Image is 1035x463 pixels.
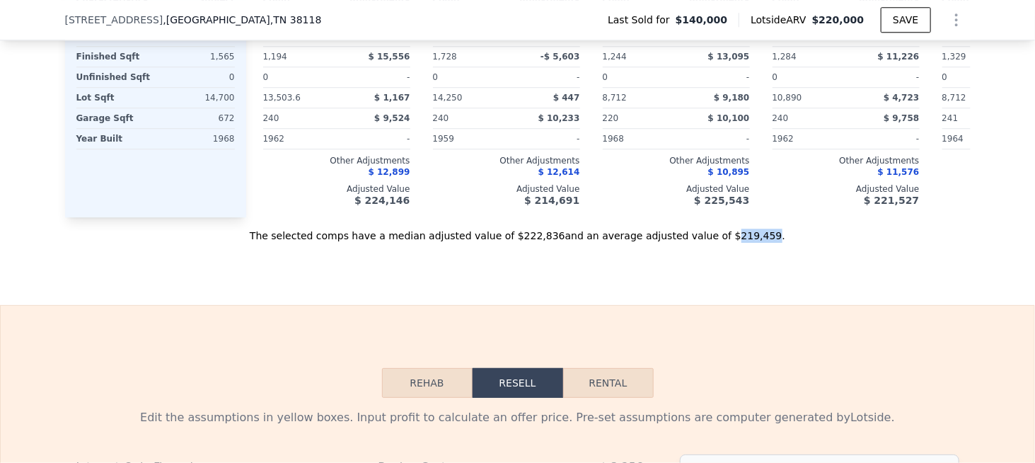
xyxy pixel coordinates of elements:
span: $ 11,576 [878,167,920,177]
span: $ 12,614 [538,167,580,177]
div: - [679,67,750,87]
span: $ 10,100 [708,113,750,123]
span: 0 [942,72,948,82]
span: , [GEOGRAPHIC_DATA] [163,13,321,27]
div: 1964 [942,129,1013,149]
span: $ 225,543 [694,195,749,206]
span: 1,244 [603,52,627,62]
div: - [849,129,920,149]
span: $ 15,556 [369,52,410,62]
span: 10,890 [773,93,802,103]
span: 240 [773,113,789,123]
div: The selected comps have a median adjusted value of $222,836 and an average adjusted value of $219... [65,217,971,243]
button: Show Options [942,6,971,34]
button: SAVE [881,7,930,33]
div: 1962 [263,129,334,149]
span: $220,000 [812,14,865,25]
div: Other Adjustments [603,155,750,166]
button: Rehab [382,368,473,398]
div: 1962 [773,129,843,149]
div: 672 [158,108,235,128]
span: 0 [263,72,269,82]
span: $ 9,758 [884,113,919,123]
button: Resell [473,368,563,398]
span: $ 11,226 [878,52,920,62]
span: $ 13,095 [708,52,750,62]
div: 1959 [433,129,504,149]
div: - [340,67,410,87]
div: 1,565 [158,47,235,67]
span: $ 224,146 [354,195,410,206]
div: Lot Sqft [76,88,153,108]
button: Rental [563,368,654,398]
span: 220 [603,113,619,123]
div: Finished Sqft [76,47,153,67]
div: 1968 [603,129,673,149]
div: - [509,129,580,149]
div: Adjusted Value [263,183,410,195]
span: 1,728 [433,52,457,62]
div: 1968 [158,129,235,149]
span: 0 [603,72,608,82]
span: $ 9,524 [374,113,410,123]
span: $ 214,691 [524,195,579,206]
span: 1,284 [773,52,797,62]
span: 8,712 [603,93,627,103]
span: $ 4,723 [884,93,919,103]
span: $ 10,895 [708,167,750,177]
span: Last Sold for [608,13,676,27]
div: Other Adjustments [433,155,580,166]
span: 0 [433,72,439,82]
span: -$ 5,603 [540,52,579,62]
span: 1,329 [942,52,966,62]
span: 240 [433,113,449,123]
div: Adjusted Value [433,183,580,195]
span: 8,712 [942,93,966,103]
div: - [509,67,580,87]
span: 240 [263,113,279,123]
div: Year Built [76,129,153,149]
div: Garage Sqft [76,108,153,128]
span: 13,503.6 [263,93,301,103]
div: Other Adjustments [773,155,920,166]
span: [STREET_ADDRESS] [65,13,163,27]
div: Edit the assumptions in yellow boxes. Input profit to calculate an offer price. Pre-set assumptio... [76,409,959,426]
span: Lotside ARV [751,13,811,27]
span: $ 12,899 [369,167,410,177]
span: , TN 38118 [270,14,321,25]
span: 241 [942,113,959,123]
div: Unfinished Sqft [76,67,153,87]
span: 14,250 [433,93,463,103]
span: $140,000 [676,13,728,27]
span: $ 9,180 [714,93,749,103]
span: 0 [773,72,778,82]
div: - [340,129,410,149]
div: Adjusted Value [603,183,750,195]
span: 1,194 [263,52,287,62]
span: $ 221,527 [864,195,919,206]
div: 14,700 [158,88,235,108]
div: Other Adjustments [263,155,410,166]
div: 0 [158,67,235,87]
span: $ 1,167 [374,93,410,103]
div: Adjusted Value [773,183,920,195]
span: $ 10,233 [538,113,580,123]
div: - [849,67,920,87]
span: $ 447 [553,93,580,103]
div: - [679,129,750,149]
